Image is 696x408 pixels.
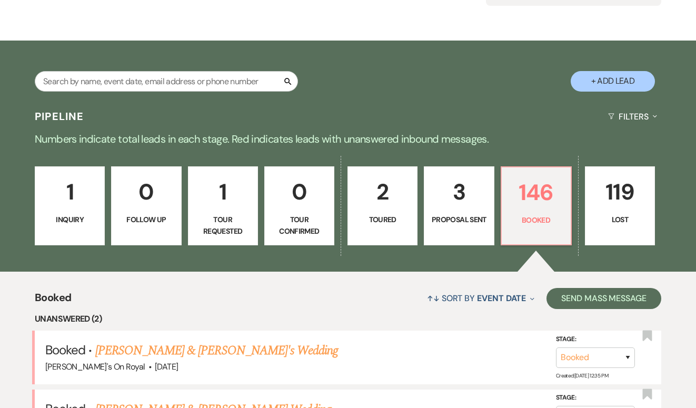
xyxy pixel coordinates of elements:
[111,166,181,245] a: 0Follow Up
[508,175,564,210] p: 146
[501,166,572,245] a: 146Booked
[556,334,635,345] label: Stage:
[118,214,174,225] p: Follow Up
[571,71,655,92] button: + Add Lead
[508,214,564,226] p: Booked
[155,361,178,372] span: [DATE]
[35,290,71,312] span: Booked
[188,166,258,245] a: 1Tour Requested
[354,174,411,210] p: 2
[604,103,661,131] button: Filters
[427,293,440,304] span: ↑↓
[347,166,417,245] a: 2Toured
[546,288,661,309] button: Send Mass Message
[195,174,251,210] p: 1
[354,214,411,225] p: Toured
[42,214,98,225] p: Inquiry
[42,174,98,210] p: 1
[477,293,526,304] span: Event Date
[195,214,251,237] p: Tour Requested
[35,166,105,245] a: 1Inquiry
[424,166,494,245] a: 3Proposal Sent
[45,342,85,358] span: Booked
[556,392,635,404] label: Stage:
[35,109,84,124] h3: Pipeline
[423,284,539,312] button: Sort By Event Date
[271,214,327,237] p: Tour Confirmed
[264,166,334,245] a: 0Tour Confirmed
[95,341,339,360] a: [PERSON_NAME] & [PERSON_NAME]'s Wedding
[592,174,648,210] p: 119
[35,71,298,92] input: Search by name, event date, email address or phone number
[271,174,327,210] p: 0
[556,372,608,379] span: Created: [DATE] 12:35 PM
[431,214,487,225] p: Proposal Sent
[585,166,655,245] a: 119Lost
[118,174,174,210] p: 0
[45,361,145,372] span: [PERSON_NAME]'s On Royal
[431,174,487,210] p: 3
[592,214,648,225] p: Lost
[35,312,661,326] li: Unanswered (2)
